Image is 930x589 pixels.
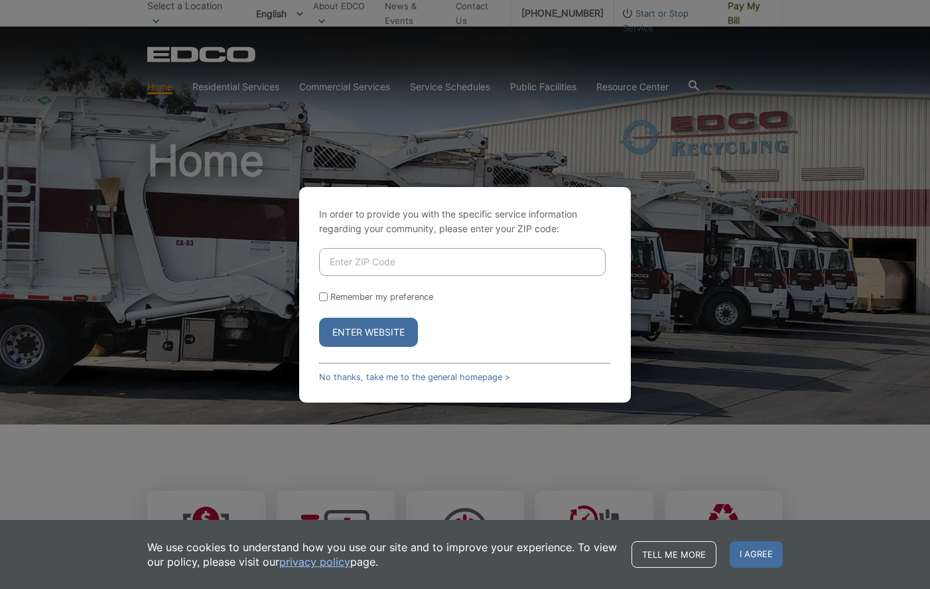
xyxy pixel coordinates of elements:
[330,292,433,302] label: Remember my preference
[631,541,716,568] a: Tell me more
[319,248,606,276] input: Enter ZIP Code
[319,318,418,347] button: Enter Website
[147,540,618,569] p: We use cookies to understand how you use our site and to improve your experience. To view our pol...
[279,555,350,569] a: privacy policy
[319,207,611,236] p: In order to provide you with the specific service information regarding your community, please en...
[319,372,510,382] a: No thanks, take me to the general homepage >
[730,541,783,568] span: I agree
